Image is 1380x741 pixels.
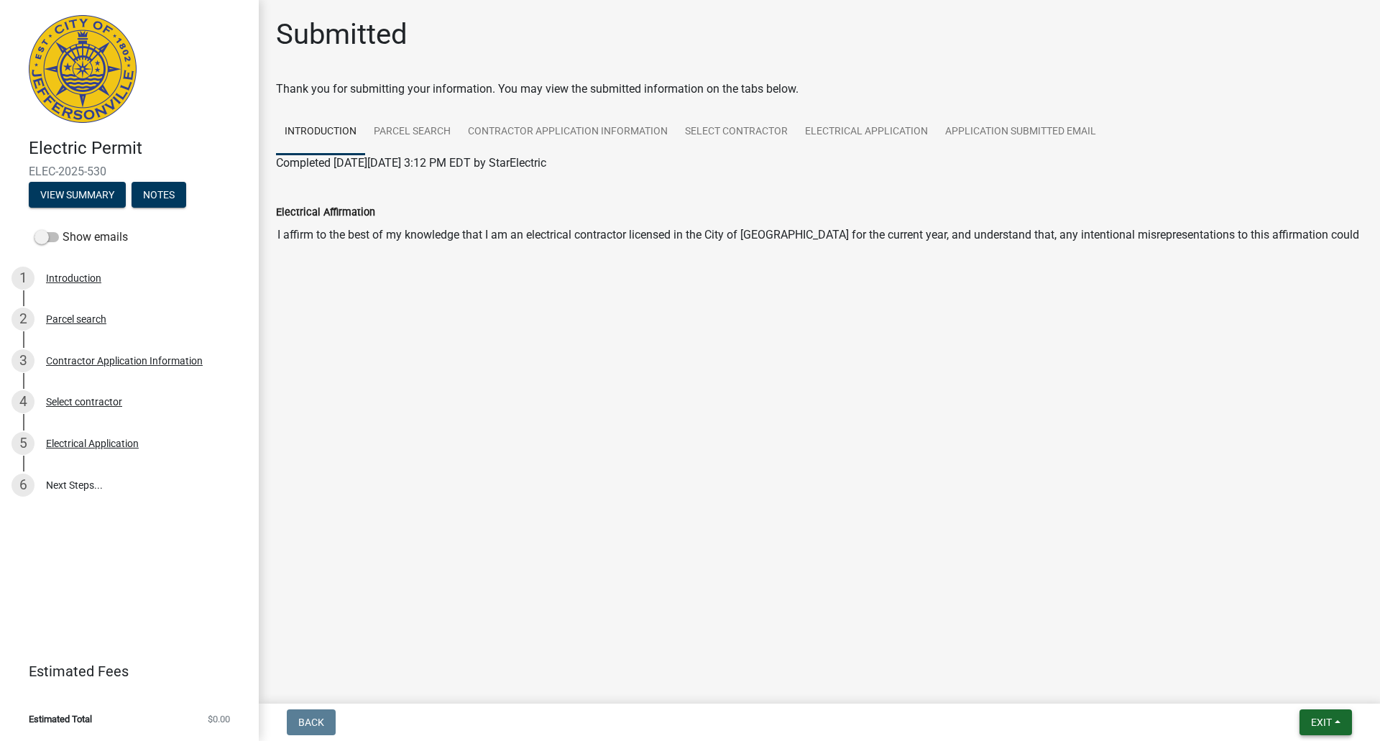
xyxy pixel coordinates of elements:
[1311,717,1332,728] span: Exit
[132,182,186,208] button: Notes
[34,229,128,246] label: Show emails
[1299,709,1352,735] button: Exit
[11,349,34,372] div: 3
[459,109,676,155] a: Contractor Application Information
[29,714,92,724] span: Estimated Total
[276,156,546,170] span: Completed [DATE][DATE] 3:12 PM EDT by StarElectric
[132,190,186,201] wm-modal-confirm: Notes
[46,438,139,448] div: Electrical Application
[46,314,106,324] div: Parcel search
[11,308,34,331] div: 2
[287,709,336,735] button: Back
[11,390,34,413] div: 4
[937,109,1105,155] a: Application Submitted Email
[208,714,230,724] span: $0.00
[276,80,1363,98] div: Thank you for submitting your information. You may view the submitted information on the tabs below.
[29,138,247,159] h4: Electric Permit
[46,356,203,366] div: Contractor Application Information
[276,17,408,52] h1: Submitted
[676,109,796,155] a: Select contractor
[29,165,230,178] span: ELEC-2025-530
[276,208,375,218] label: Electrical Affirmation
[11,267,34,290] div: 1
[796,109,937,155] a: Electrical Application
[29,190,126,201] wm-modal-confirm: Summary
[276,109,365,155] a: Introduction
[46,397,122,407] div: Select contractor
[29,182,126,208] button: View Summary
[11,474,34,497] div: 6
[29,15,137,123] img: City of Jeffersonville, Indiana
[365,109,459,155] a: Parcel search
[46,273,101,283] div: Introduction
[298,717,324,728] span: Back
[11,432,34,455] div: 5
[11,657,236,686] a: Estimated Fees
